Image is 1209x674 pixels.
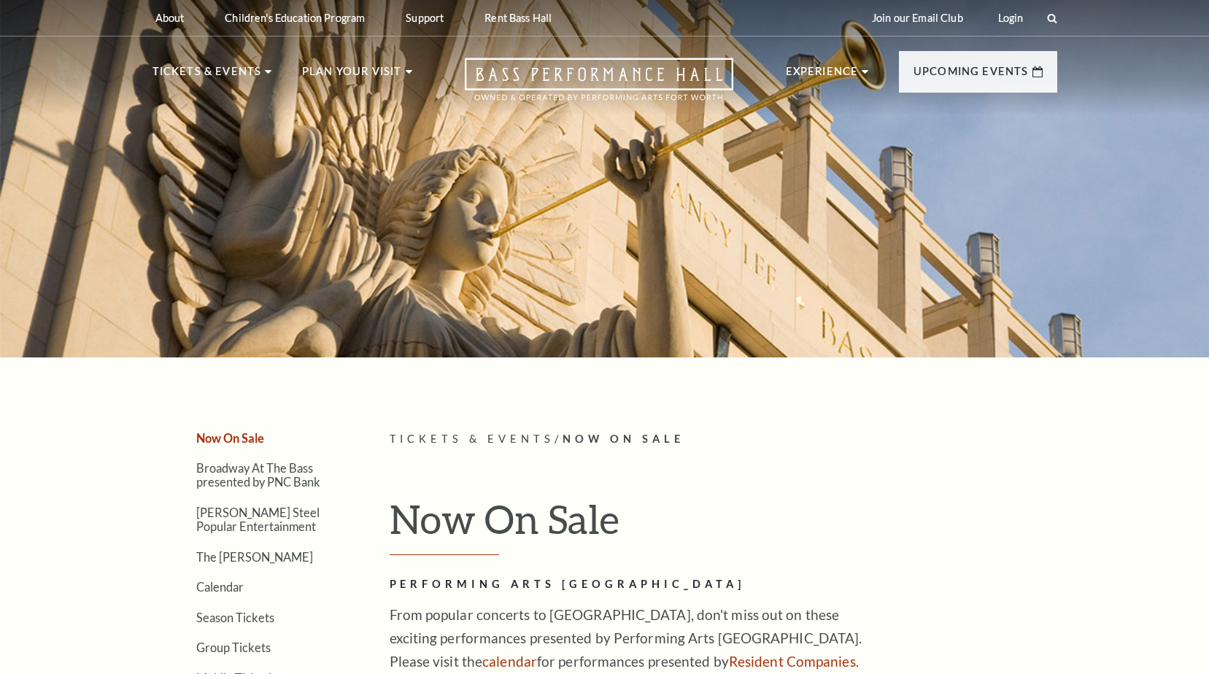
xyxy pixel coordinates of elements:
[390,430,1057,449] p: /
[196,580,244,594] a: Calendar
[390,433,555,445] span: Tickets & Events
[563,433,684,445] span: Now On Sale
[196,550,313,564] a: The [PERSON_NAME]
[390,603,864,673] p: From popular concerts to [GEOGRAPHIC_DATA], don't miss out on these exciting performances present...
[196,640,271,654] a: Group Tickets
[390,495,1057,555] h1: Now On Sale
[225,12,365,24] p: Children's Education Program
[196,505,320,533] a: [PERSON_NAME] Steel Popular Entertainment
[196,611,274,624] a: Season Tickets
[484,12,552,24] p: Rent Bass Hall
[155,12,185,24] p: About
[729,653,856,670] a: Resident Companies
[482,653,537,670] a: calendar
[152,63,262,89] p: Tickets & Events
[786,63,859,89] p: Experience
[913,63,1029,89] p: Upcoming Events
[406,12,444,24] p: Support
[302,63,402,89] p: Plan Your Visit
[390,576,864,594] h2: Performing Arts [GEOGRAPHIC_DATA]
[196,431,264,445] a: Now On Sale
[196,461,320,489] a: Broadway At The Bass presented by PNC Bank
